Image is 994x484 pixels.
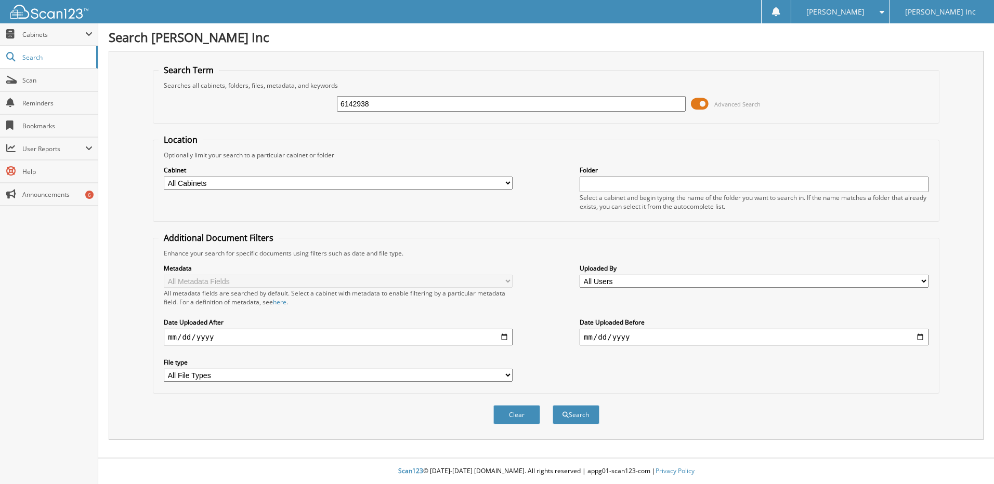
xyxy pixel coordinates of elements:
[273,298,286,306] a: here
[22,99,93,107] span: Reminders
[22,167,93,176] span: Help
[85,191,94,199] div: 6
[164,289,513,306] div: All metadata fields are searched by default. Select a cabinet with metadata to enable filtering b...
[10,5,88,19] img: scan123-logo-white.svg
[22,122,93,130] span: Bookmarks
[22,53,91,62] span: Search
[164,329,513,345] input: start
[580,329,928,345] input: end
[942,434,994,484] iframe: Chat Widget
[493,405,540,424] button: Clear
[164,318,513,327] label: Date Uploaded After
[159,151,934,159] div: Optionally limit your search to a particular cabinet or folder
[580,318,928,327] label: Date Uploaded Before
[164,264,513,273] label: Metadata
[398,466,423,475] span: Scan123
[159,64,219,76] legend: Search Term
[656,466,695,475] a: Privacy Policy
[159,134,203,145] legend: Location
[159,81,934,90] div: Searches all cabinets, folders, files, metadata, and keywords
[22,76,93,85] span: Scan
[580,166,928,174] label: Folder
[22,144,85,153] span: User Reports
[159,232,279,244] legend: Additional Document Filters
[580,264,928,273] label: Uploaded By
[580,193,928,211] div: Select a cabinet and begin typing the name of the folder you want to search in. If the name match...
[109,29,984,46] h1: Search [PERSON_NAME] Inc
[98,459,994,484] div: © [DATE]-[DATE] [DOMAIN_NAME]. All rights reserved | appg01-scan123-com |
[806,9,865,15] span: [PERSON_NAME]
[553,405,599,424] button: Search
[714,100,761,108] span: Advanced Search
[22,190,93,199] span: Announcements
[159,249,934,258] div: Enhance your search for specific documents using filters such as date and file type.
[164,358,513,367] label: File type
[22,30,85,39] span: Cabinets
[905,9,976,15] span: [PERSON_NAME] Inc
[164,166,513,174] label: Cabinet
